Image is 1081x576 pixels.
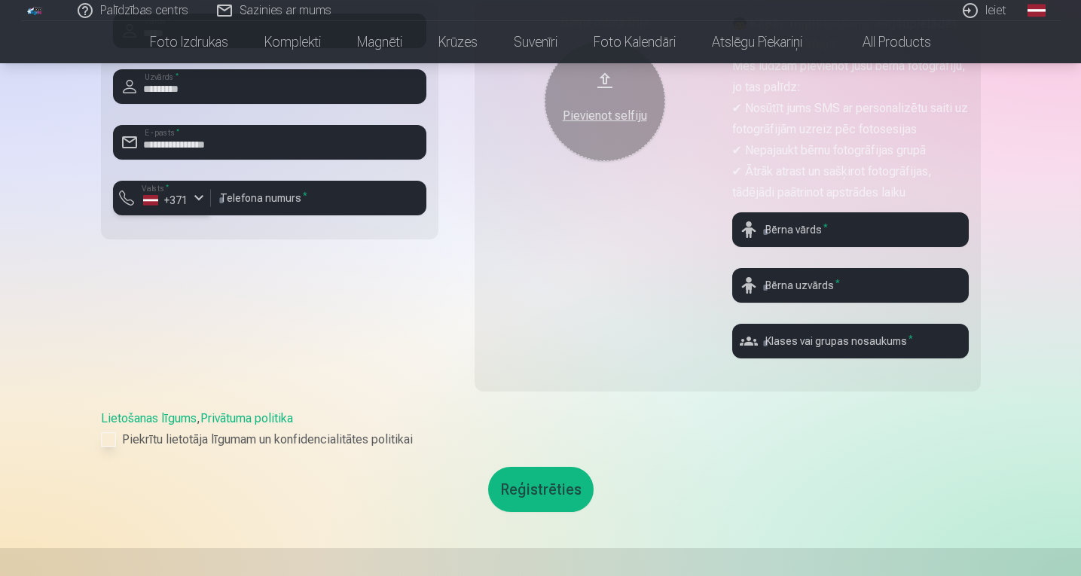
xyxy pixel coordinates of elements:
label: Piekrītu lietotāja līgumam un konfidencialitātes politikai [101,431,981,449]
div: Pievienot selfiju [560,107,650,125]
a: Magnēti [339,21,420,63]
p: Mēs lūdzam pievienot jūsu bērna fotogrāfiju, jo tas palīdz: [732,56,969,98]
a: Privātuma politika [200,411,293,425]
button: Valsts*+371 [113,181,211,215]
a: Komplekti [246,21,339,63]
a: Atslēgu piekariņi [694,21,820,63]
div: +371 [143,193,188,208]
a: Foto izdrukas [132,21,246,63]
a: All products [820,21,949,63]
a: Foto kalendāri [576,21,694,63]
a: Suvenīri [496,21,576,63]
img: /fa1 [27,6,44,15]
div: , [101,410,981,449]
p: ✔ Nepajaukt bērnu fotogrāfijas grupā [732,140,969,161]
label: Valsts [137,183,174,194]
p: ✔ Nosūtīt jums SMS ar personalizētu saiti uz fotogrāfijām uzreiz pēc fotosesijas [732,98,969,140]
a: Krūzes [420,21,496,63]
a: Lietošanas līgums [101,411,197,425]
p: ✔ Ātrāk atrast un sašķirot fotogrāfijas, tādējādi paātrinot apstrādes laiku [732,161,969,203]
button: Reģistrēties [488,467,594,512]
button: Pievienot selfiju [545,41,665,161]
